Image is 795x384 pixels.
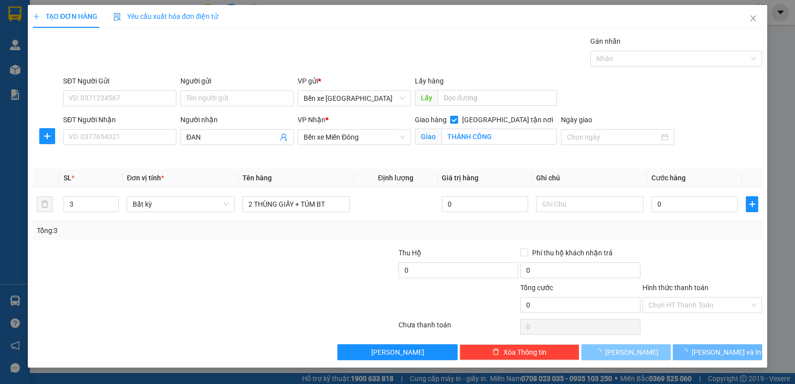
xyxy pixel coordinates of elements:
[692,347,761,358] span: [PERSON_NAME] và In
[746,196,758,212] button: plus
[536,196,643,212] input: Ghi Chú
[397,319,519,337] div: Chưa thanh toán
[739,5,767,33] button: Close
[37,196,53,212] button: delete
[242,174,272,182] span: Tên hàng
[39,128,55,144] button: plus
[33,13,40,20] span: plus
[133,197,228,212] span: Bất kỳ
[37,225,308,236] div: Tổng: 3
[605,347,658,358] span: [PERSON_NAME]
[442,174,478,182] span: Giá trị hàng
[681,348,692,355] span: loading
[581,344,671,360] button: [PERSON_NAME]
[441,129,557,145] input: Giao tận nơi
[371,347,424,358] span: [PERSON_NAME]
[651,174,686,182] span: Cước hàng
[532,168,647,188] th: Ghi chú
[415,129,441,145] span: Giao
[298,116,325,124] span: VP Nhận
[337,344,457,360] button: [PERSON_NAME]
[298,76,411,86] div: VP gửi
[180,76,294,86] div: Người gửi
[458,114,557,125] span: [GEOGRAPHIC_DATA] tận nơi
[40,132,55,140] span: plus
[415,90,438,106] span: Lấy
[113,12,218,20] span: Yêu cầu xuất hóa đơn điện tử
[503,347,547,358] span: Xóa Thông tin
[304,130,405,145] span: Bến xe Miền Đông
[492,348,499,356] span: delete
[746,200,758,208] span: plus
[460,344,579,360] button: deleteXóa Thông tin
[63,114,176,125] div: SĐT Người Nhận
[438,90,557,106] input: Dọc đường
[242,196,350,212] input: VD: Bàn, Ghế
[749,14,757,22] span: close
[64,174,72,182] span: SL
[415,116,447,124] span: Giao hàng
[415,77,444,85] span: Lấy hàng
[280,133,288,141] span: user-add
[520,284,553,292] span: Tổng cước
[442,196,528,212] input: 0
[180,114,294,125] div: Người nhận
[378,174,413,182] span: Định lượng
[567,132,659,143] input: Ngày giao
[594,348,605,355] span: loading
[528,247,617,258] span: Phí thu hộ khách nhận trả
[561,116,592,124] label: Ngày giao
[590,37,621,45] label: Gán nhãn
[673,344,762,360] button: [PERSON_NAME] và In
[63,76,176,86] div: SĐT Người Gửi
[304,91,405,106] span: Bến xe Quảng Ngãi
[33,12,97,20] span: TẠO ĐƠN HÀNG
[642,284,709,292] label: Hình thức thanh toán
[127,174,164,182] span: Đơn vị tính
[113,13,121,21] img: icon
[398,249,421,257] span: Thu Hộ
